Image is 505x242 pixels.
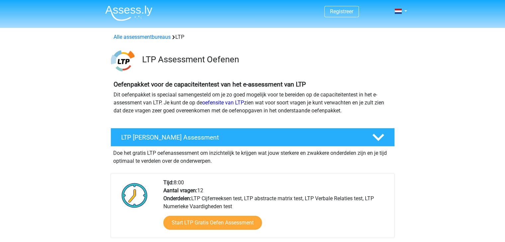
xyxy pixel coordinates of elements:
[111,147,395,165] div: Doe het gratis LTP oefenassessment om inzichtelijk te krijgen wat jouw sterkere en zwakkere onder...
[330,8,353,15] a: Registreer
[163,179,174,186] b: Tijd:
[111,49,134,73] img: ltp.png
[105,5,152,21] img: Assessly
[114,34,171,40] a: Alle assessmentbureaus
[158,179,394,238] div: 8:00 12 LTP Cijferreeksen test, LTP abstracte matrix test, LTP Verbale Relaties test, LTP Numerie...
[111,33,394,41] div: LTP
[163,216,262,230] a: Start LTP Gratis Oefen Assessment
[202,99,244,106] a: oefensite van LTP
[118,179,151,212] img: Klok
[108,128,397,147] a: LTP [PERSON_NAME] Assessment
[114,81,306,88] b: Oefenpakket voor de capaciteitentest van het e-assessment van LTP
[114,91,392,115] p: Dit oefenpakket is speciaal samengesteld om je zo goed mogelijk voor te bereiden op de capaciteit...
[163,195,191,202] b: Onderdelen:
[121,134,362,141] h4: LTP [PERSON_NAME] Assessment
[142,54,389,65] h3: LTP Assessment Oefenen
[163,187,197,194] b: Aantal vragen:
